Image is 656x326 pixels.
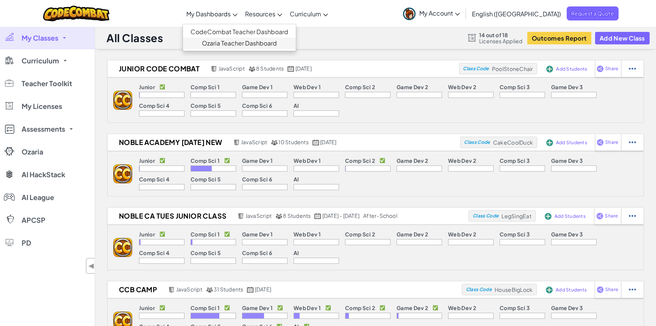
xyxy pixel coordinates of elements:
[464,140,490,145] span: Class Code
[159,157,165,164] p: ✅
[493,139,533,146] span: CakeCoolDuck
[596,213,603,219] img: IconShare_Purple.svg
[546,139,553,146] img: IconAddStudents.svg
[219,65,245,72] span: JavaScript
[242,157,273,164] p: Game Dev 1
[183,3,241,24] a: My Dashboards
[245,212,272,219] span: JavaScript
[43,6,109,21] img: CodeCombat logo
[191,102,221,109] p: Comp Sci 5
[242,250,272,256] p: Comp Sci 6
[495,286,533,293] span: HouseBigLock
[597,139,604,146] img: IconShare_Purple.svg
[139,84,155,90] p: Junior
[397,157,428,164] p: Game Dev 2
[473,214,498,218] span: Class Code
[88,260,95,271] span: ◀
[567,6,619,20] a: Request a Quote
[629,65,636,72] img: IconStudentEllipsis.svg
[325,305,331,311] p: ✅
[466,287,492,292] span: Class Code
[206,287,213,293] img: MultipleUsers.png
[22,171,65,178] span: AI HackStack
[294,157,321,164] p: Web Dev 1
[345,305,375,311] p: Comp Sci 2
[597,65,604,72] img: IconShare_Purple.svg
[139,231,155,237] p: Junior
[500,157,530,164] p: Comp Sci 3
[108,137,231,148] h2: Noble Academy [DATE] New
[448,305,476,311] p: Web Dev 2
[241,139,267,145] span: JavaScript
[527,32,591,44] button: Outcomes Report
[290,10,321,18] span: Curriculum
[629,139,636,146] img: IconStudentEllipsis.svg
[242,102,272,109] p: Comp Sci 6
[255,286,271,293] span: [DATE]
[397,305,428,311] p: Game Dev 2
[242,176,272,182] p: Comp Sci 6
[472,10,561,18] span: English ([GEOGRAPHIC_DATA])
[546,66,553,72] img: IconAddStudents.svg
[233,140,240,145] img: javascript.png
[186,10,231,18] span: My Dashboards
[106,31,163,45] h1: All Classes
[479,32,523,38] span: 14 out of 18
[108,63,209,74] h2: Junior Code Combat
[500,84,530,90] p: Comp Sci 3
[448,84,476,90] p: Web Dev 2
[294,305,321,311] p: Web Dev 1
[397,231,428,237] p: Game Dev 2
[139,250,169,256] p: Comp Sci 4
[551,84,583,90] p: Game Dev 3
[278,139,309,145] span: 10 Students
[242,231,273,237] p: Game Dev 1
[556,67,587,71] span: Add Students
[139,176,169,182] p: Comp Sci 4
[139,102,169,109] p: Comp Sci 4
[277,305,283,311] p: ✅
[211,66,217,72] img: javascript.png
[397,84,428,90] p: Game Dev 2
[468,3,565,24] a: English ([GEOGRAPHIC_DATA])
[312,140,319,145] img: calendar.svg
[176,286,202,293] span: JavaScript
[245,10,275,18] span: Resources
[113,91,132,110] img: logo
[605,214,618,218] span: Share
[183,38,296,49] a: Ozaria Teacher Dashboard
[247,287,254,293] img: calendar.svg
[399,2,464,25] a: My Account
[345,231,375,237] p: Comp Sci 2
[242,305,273,311] p: Game Dev 1
[501,213,531,219] span: LegSingEat
[224,305,230,311] p: ✅
[168,287,175,293] img: javascript.png
[605,140,618,145] span: Share
[403,8,415,20] img: avatar
[241,3,286,24] a: Resources
[380,305,385,311] p: ✅
[597,286,604,293] img: IconShare_Purple.svg
[286,3,332,24] a: Curriculum
[419,9,460,17] span: My Account
[248,66,255,72] img: MultipleUsers.png
[214,286,244,293] span: 31 Students
[183,26,296,38] a: CodeCombat Teacher Dashboard
[22,80,72,87] span: Teacher Toolkit
[113,238,132,257] img: logo
[380,157,385,164] p: ✅
[191,305,220,311] p: Comp Sci 1
[224,231,230,237] p: ✅
[500,305,530,311] p: Comp Sci 3
[463,66,489,71] span: Class Code
[314,213,321,219] img: calendar.svg
[237,213,244,219] img: javascript.png
[108,210,236,222] h2: Noble CA Tues Junior Class
[605,287,618,292] span: Share
[322,212,359,219] span: [DATE] - [DATE]
[256,65,284,72] span: 8 Students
